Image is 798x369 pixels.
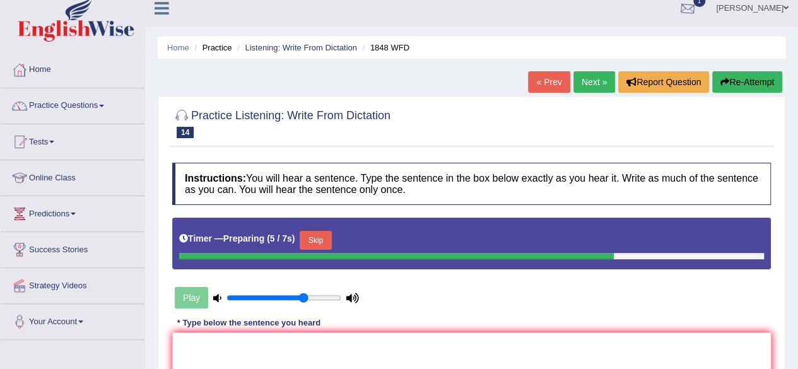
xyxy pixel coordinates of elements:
[223,233,264,243] b: Preparing
[270,233,292,243] b: 5 / 7s
[179,234,295,243] h5: Timer —
[1,160,144,192] a: Online Class
[177,127,194,138] span: 14
[360,42,409,54] li: 1848 WFD
[1,52,144,84] a: Home
[292,233,295,243] b: )
[172,317,326,329] div: * Type below the sentence you heard
[1,304,144,336] a: Your Account
[267,233,270,243] b: (
[1,232,144,264] a: Success Stories
[167,43,189,52] a: Home
[191,42,232,54] li: Practice
[1,88,144,120] a: Practice Questions
[712,71,782,93] button: Re-Attempt
[300,231,331,250] button: Skip
[245,43,357,52] a: Listening: Write From Dictation
[573,71,615,93] a: Next »
[1,124,144,156] a: Tests
[528,71,570,93] a: « Prev
[1,268,144,300] a: Strategy Videos
[172,163,771,205] h4: You will hear a sentence. Type the sentence in the box below exactly as you hear it. Write as muc...
[1,196,144,228] a: Predictions
[172,107,390,138] h2: Practice Listening: Write From Dictation
[618,71,709,93] button: Report Question
[185,173,246,184] b: Instructions:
